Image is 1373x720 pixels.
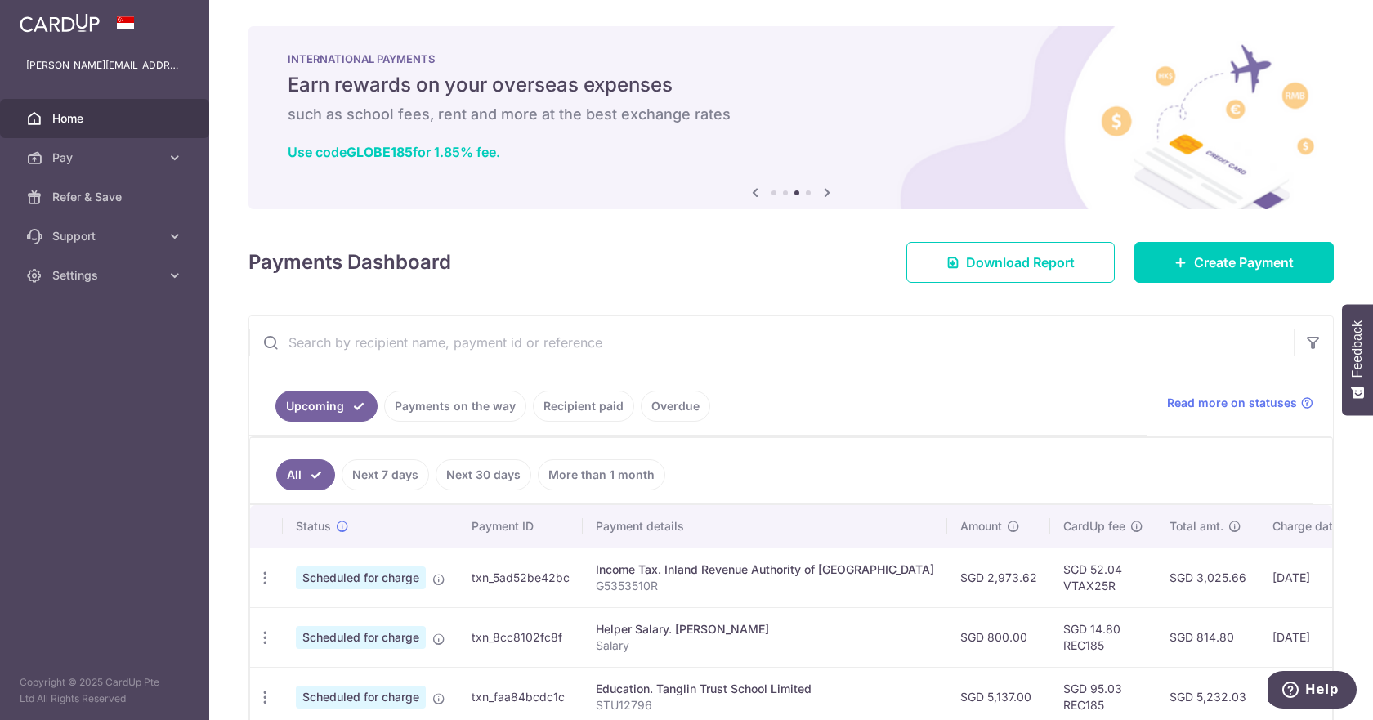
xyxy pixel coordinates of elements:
td: SGD 52.04 VTAX25R [1050,548,1156,607]
td: SGD 800.00 [947,607,1050,667]
h4: Payments Dashboard [248,248,451,277]
td: SGD 14.80 REC185 [1050,607,1156,667]
h6: such as school fees, rent and more at the best exchange rates [288,105,1295,124]
th: Payment details [583,505,947,548]
p: [PERSON_NAME][EMAIL_ADDRESS][PERSON_NAME][DOMAIN_NAME] [26,57,183,74]
a: Overdue [641,391,710,422]
td: SGD 814.80 [1156,607,1259,667]
p: INTERNATIONAL PAYMENTS [288,52,1295,65]
span: Home [52,110,160,127]
p: STU12796 [596,697,934,713]
td: [DATE] [1259,548,1371,607]
a: Next 30 days [436,459,531,490]
td: SGD 3,025.66 [1156,548,1259,607]
span: Download Report [966,253,1075,272]
span: Create Payment [1194,253,1294,272]
th: Payment ID [458,505,583,548]
td: txn_8cc8102fc8f [458,607,583,667]
p: Salary [596,637,934,654]
span: Refer & Save [52,189,160,205]
a: All [276,459,335,490]
span: Scheduled for charge [296,566,426,589]
a: Next 7 days [342,459,429,490]
div: Income Tax. Inland Revenue Authority of [GEOGRAPHIC_DATA] [596,561,934,578]
a: Download Report [906,242,1115,283]
span: Pay [52,150,160,166]
span: Status [296,518,331,534]
b: GLOBE185 [347,144,413,160]
span: Scheduled for charge [296,686,426,709]
span: Amount [960,518,1002,534]
span: Charge date [1272,518,1339,534]
div: Helper Salary. [PERSON_NAME] [596,621,934,637]
span: Read more on statuses [1167,395,1297,411]
td: [DATE] [1259,607,1371,667]
p: G5353510R [596,578,934,594]
iframe: Opens a widget where you can find more information [1268,671,1357,712]
span: Settings [52,267,160,284]
img: International Payment Banner [248,26,1334,209]
button: Feedback - Show survey [1342,304,1373,415]
a: Read more on statuses [1167,395,1313,411]
a: Upcoming [275,391,378,422]
td: txn_5ad52be42bc [458,548,583,607]
a: More than 1 month [538,459,665,490]
span: Total amt. [1170,518,1223,534]
input: Search by recipient name, payment id or reference [249,316,1294,369]
span: Scheduled for charge [296,626,426,649]
div: Education. Tanglin Trust School Limited [596,681,934,697]
a: Create Payment [1134,242,1334,283]
h5: Earn rewards on your overseas expenses [288,72,1295,98]
a: Payments on the way [384,391,526,422]
img: CardUp [20,13,100,33]
span: Support [52,228,160,244]
td: SGD 2,973.62 [947,548,1050,607]
a: Recipient paid [533,391,634,422]
span: CardUp fee [1063,518,1125,534]
span: Feedback [1350,320,1365,378]
a: Use codeGLOBE185for 1.85% fee. [288,144,500,160]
